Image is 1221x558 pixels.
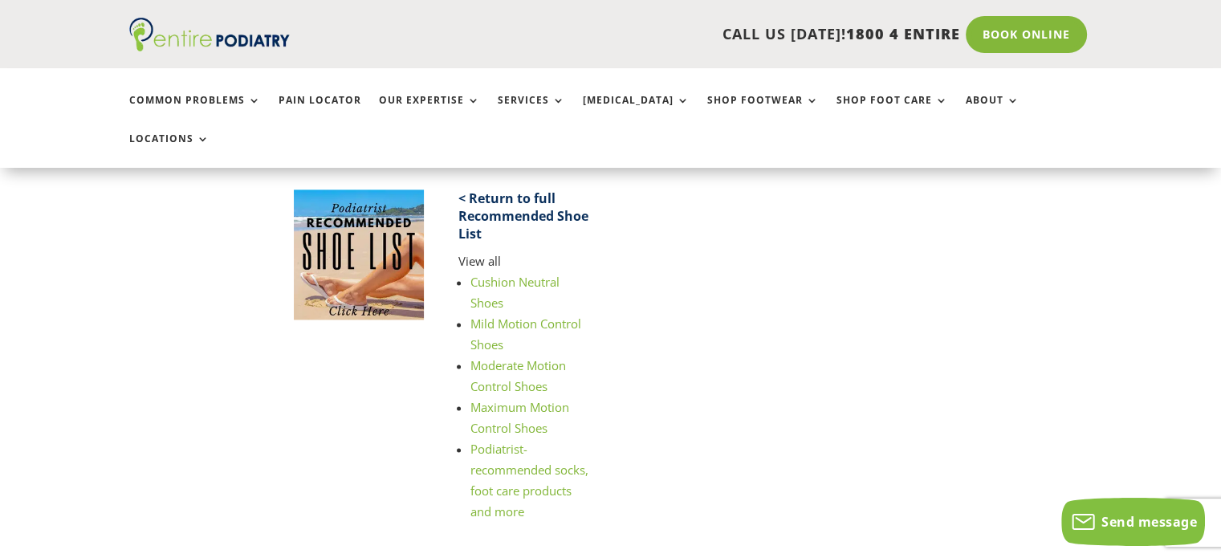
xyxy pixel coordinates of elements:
[470,274,560,311] a: Cushion Neutral Shoes
[583,95,690,129] a: [MEDICAL_DATA]
[470,399,569,436] a: Maximum Motion Control Shoes
[129,95,261,129] a: Common Problems
[129,133,210,168] a: Locations
[707,95,819,129] a: Shop Footwear
[836,95,948,129] a: Shop Foot Care
[470,316,581,352] a: Mild Motion Control Shoes
[129,39,290,55] a: Entire Podiatry
[458,189,588,243] a: < Return to full Recommended Shoe List
[498,95,565,129] a: Services
[294,189,424,320] img: podiatrist-recommended-shoe-list-australia-entire-podiatry
[846,24,960,43] span: 1800 4 ENTIRE
[470,357,566,394] a: Moderate Motion Control Shoes
[294,307,424,323] a: Podiatrist Recommended Shoe List Australia
[352,24,960,45] p: CALL US [DATE]!
[966,95,1020,129] a: About
[129,18,290,51] img: logo (1)
[1101,513,1197,531] span: Send message
[279,95,361,129] a: Pain Locator
[966,16,1087,53] a: Book Online
[470,441,588,519] a: Podiatrist-recommended socks, foot care products and more
[379,95,480,129] a: Our Expertise
[458,251,588,272] p: View all
[1061,498,1205,546] button: Send message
